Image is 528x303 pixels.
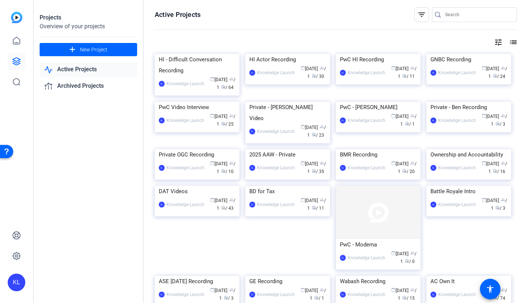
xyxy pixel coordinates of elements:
div: Knowledge Launch [438,164,476,172]
div: Knowledge Launch [348,254,385,261]
span: / 20 [402,169,415,174]
a: Archived Projects [40,79,137,94]
span: calendar_today [301,161,305,165]
span: group [410,288,415,292]
span: group [229,288,234,292]
span: group [320,288,324,292]
div: Knowledge Launch [348,69,385,76]
div: KL [430,165,436,171]
span: radio [314,295,319,300]
span: / 1 [217,198,235,211]
span: group [229,198,234,202]
mat-icon: tune [494,38,503,47]
span: group [320,125,324,129]
span: radio [405,259,409,263]
span: / 25 [221,122,234,127]
span: radio [495,205,500,210]
div: ASE [DATE] Recording [159,276,235,287]
span: calendar_today [391,161,396,165]
div: KL [340,255,346,261]
span: [DATE] [391,114,408,119]
input: Search [445,10,511,19]
span: / 1 [491,114,507,127]
div: Projects [40,13,137,22]
span: [DATE] [301,161,318,166]
span: calendar_today [482,161,486,165]
span: radio [221,169,225,173]
span: radio [224,295,228,300]
div: KL [430,118,436,123]
span: group [501,288,505,292]
mat-icon: add [68,45,77,54]
div: PwC Video Interview [159,102,235,113]
span: New Project [80,46,107,54]
span: calendar_today [301,125,305,129]
span: calendar_today [391,251,396,255]
mat-icon: list [508,38,517,47]
div: KL [249,165,255,171]
div: DAT Videos [159,186,235,197]
span: group [410,251,415,255]
span: calendar_today [391,113,396,118]
div: KL [340,292,346,297]
span: / 11 [312,206,324,211]
div: Knowledge Launch [438,69,476,76]
span: group [501,198,505,202]
span: calendar_today [210,113,214,118]
div: KL [249,292,255,297]
div: Knowledge Launch [438,291,476,298]
span: radio [495,121,500,126]
div: HI - Difficult Conversation Recording [159,54,235,76]
span: [DATE] [301,66,318,71]
span: [DATE] [301,288,318,293]
span: / 30 [312,74,324,79]
span: radio [312,205,316,210]
div: Knowledge Launch [166,164,204,172]
div: KL [430,292,436,297]
div: Knowledge Launch [166,80,204,87]
span: [DATE] [391,288,408,293]
span: [DATE] [210,288,227,293]
span: / 1 [488,288,507,301]
span: [DATE] [301,125,318,130]
span: / 1 [217,114,235,127]
span: group [501,66,505,70]
span: / 43 [221,206,234,211]
span: [DATE] [391,161,408,166]
div: KL [249,202,255,208]
div: Private OGC Recording [159,149,235,160]
span: radio [221,205,225,210]
div: BMR Recording [340,149,417,160]
div: Knowledge Launch [166,201,204,208]
span: / 23 [312,133,324,138]
div: Knowledge Launch [257,164,295,172]
span: group [320,66,324,70]
span: group [410,113,415,118]
div: PwC - Moderna [340,239,417,250]
span: radio [312,132,316,137]
div: KL [249,129,255,134]
div: KL [340,165,346,171]
span: [DATE] [482,161,499,166]
div: PwC - [PERSON_NAME] [340,102,417,113]
div: KL [159,165,165,171]
div: Knowledge Launch [166,291,204,298]
span: calendar_today [391,288,396,292]
span: calendar_today [210,288,214,292]
div: Knowledge Launch [348,164,385,172]
mat-icon: accessibility [486,285,495,293]
span: calendar_today [301,288,305,292]
img: blue-gradient.svg [11,12,22,23]
span: / 16 [493,169,505,174]
span: / 1 [491,198,507,211]
span: radio [493,73,497,78]
span: radio [402,73,407,78]
span: radio [312,73,316,78]
span: / 3 [495,206,505,211]
span: [DATE] [210,161,227,166]
div: KL [249,70,255,76]
span: [DATE] [210,198,227,203]
span: / 1 [307,198,326,211]
span: calendar_today [301,66,305,70]
span: calendar_today [210,77,214,81]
